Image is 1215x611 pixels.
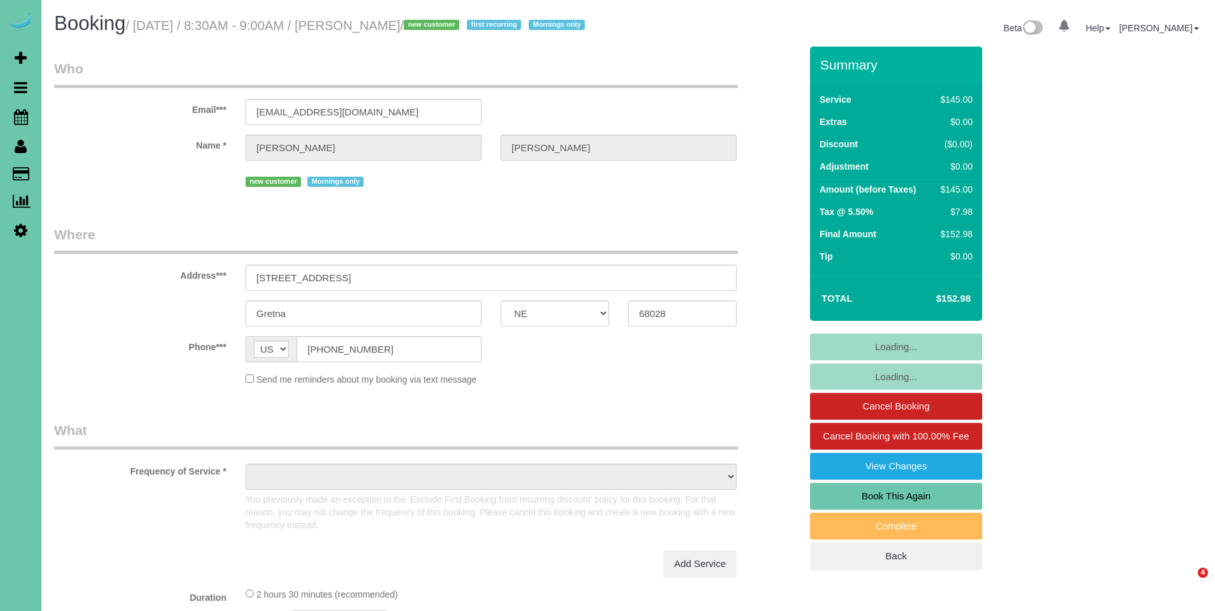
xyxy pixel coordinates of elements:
a: Beta [1004,23,1043,33]
label: Service [820,93,851,106]
label: Final Amount [820,228,876,240]
div: $145.00 [936,183,973,196]
div: $0.00 [936,160,973,173]
legend: Where [54,225,738,254]
span: Booking [54,12,126,34]
label: Discount [820,138,858,151]
a: Help [1086,23,1110,33]
span: first recurring [467,20,521,30]
div: $0.00 [936,115,973,128]
div: $0.00 [936,250,973,263]
a: View Changes [810,453,982,480]
label: Tax @ 5.50% [820,205,873,218]
a: Cancel Booking [810,393,982,420]
h4: $152.98 [898,293,971,304]
label: Amount (before Taxes) [820,183,916,196]
div: $152.98 [936,228,973,240]
label: Extras [820,115,847,128]
a: Book This Again [810,483,982,510]
label: Duration [45,587,236,604]
div: $7.98 [936,205,973,218]
img: Automaid Logo [8,13,33,31]
span: Send me reminders about my booking via text message [256,374,477,385]
a: Add Service [663,550,737,577]
div: ($0.00) [936,138,973,151]
iframe: Intercom live chat [1172,568,1202,598]
label: Tip [820,250,833,263]
h3: Summary [820,57,976,72]
img: New interface [1022,20,1043,37]
span: new customer [246,177,301,187]
legend: Who [54,59,738,88]
legend: What [54,421,738,450]
span: 2 hours 30 minutes (recommended) [256,589,398,600]
label: Name * [45,135,236,152]
span: Cancel Booking with 100.00% Fee [823,431,969,441]
label: Adjustment [820,160,869,173]
a: [PERSON_NAME] [1119,23,1199,33]
span: new customer [404,20,459,30]
div: $145.00 [936,93,973,106]
label: Frequency of Service * [45,460,236,478]
span: Mornings only [307,177,364,187]
a: Back [810,543,982,570]
p: You previously made an exception to the 'Exclude First Booking from recurring discount' policy fo... [246,493,737,531]
span: Mornings only [529,20,585,30]
small: / [DATE] / 8:30AM - 9:00AM / [PERSON_NAME] [126,18,589,33]
a: Cancel Booking with 100.00% Fee [810,423,982,450]
strong: Total [821,293,853,304]
span: / [401,18,589,33]
span: 4 [1198,568,1208,578]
